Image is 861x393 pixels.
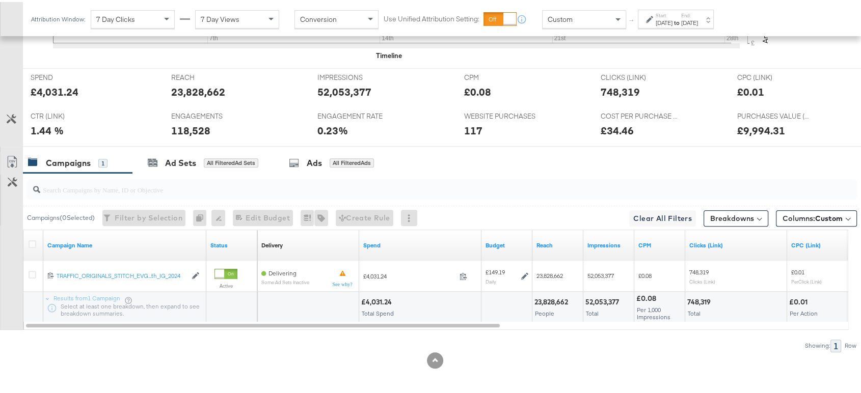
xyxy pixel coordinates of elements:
span: Total [586,307,599,315]
span: Columns: [783,211,843,221]
div: Campaigns [46,155,91,167]
div: Delivery [261,239,283,247]
div: 118,528 [171,121,210,136]
div: 52,053,377 [585,295,622,305]
span: CPM [464,71,541,80]
span: £4,031.24 [363,270,455,278]
span: 7 Day Views [201,13,239,22]
span: ENGAGEMENT RATE [317,109,394,119]
button: Columns:Custom [776,208,857,224]
button: Clear All Filters [629,208,696,224]
a: Reflects the ability of your Ad Campaign to achieve delivery based on ad states, schedule and bud... [261,239,283,247]
div: £0.08 [636,292,659,301]
span: ENGAGEMENTS [171,109,248,119]
a: The number of clicks on links appearing on your ad or Page that direct people to your sites off F... [689,239,783,247]
div: £149.19 [486,266,505,274]
span: ↑ [627,17,637,21]
div: £4,031.24 [361,295,395,305]
label: Start: [656,10,672,17]
span: People [535,307,554,315]
span: 52,053,377 [587,270,614,277]
span: Custom [815,212,843,221]
div: £0.08 [464,82,491,97]
a: The number of times your ad was served. On mobile apps an ad is counted as served the first time ... [587,239,630,247]
span: £0.08 [638,270,652,277]
button: Breakdowns [704,208,768,224]
div: Attribution Window: [31,14,86,21]
span: £0.01 [791,266,804,274]
a: The total amount spent to date. [363,239,477,247]
input: Search Campaigns by Name, ID or Objective [40,174,782,193]
div: £0.01 [737,82,764,97]
label: Active [214,280,237,287]
span: REACH [171,71,248,80]
div: [DATE] [656,17,672,25]
label: Use Unified Attribution Setting: [384,12,479,22]
span: 7 Day Clicks [96,13,135,22]
div: £34.46 [601,121,634,136]
a: Shows the current state of your Ad Campaign. [210,239,253,247]
a: TRAFFIC_ORIGINALS_STITCH_EVG...th_IG_2024 [57,270,186,278]
div: Ads [307,155,322,167]
span: WEBSITE PURCHASES [464,109,541,119]
span: 23,828,662 [536,270,563,277]
span: Per 1,000 Impressions [637,304,670,319]
div: 52,053,377 [317,82,371,97]
div: 23,828,662 [171,82,225,97]
div: 1 [98,157,107,166]
div: 117 [464,121,482,136]
div: 0 [193,208,211,224]
div: 748,319 [687,295,714,305]
span: Conversion [300,13,337,22]
span: Clear All Filters [633,210,692,223]
span: CTR (LINK) [31,109,107,119]
div: All Filtered Ads [330,156,374,165]
sub: Clicks (Link) [689,276,715,283]
strong: to [672,17,681,24]
div: 23,828,662 [534,295,571,305]
div: Timeline [376,49,402,59]
div: All Filtered Ad Sets [204,156,258,165]
span: PURCHASES VALUE (WEBSITE EVENTS) [737,109,813,119]
span: Total [688,307,701,315]
span: Total Spend [362,307,394,315]
div: £4,031.24 [31,82,78,97]
div: Campaigns ( 0 Selected) [27,211,95,220]
sub: Daily [486,276,496,283]
div: 1 [830,338,841,350]
span: Delivering [268,267,297,275]
sub: Per Click (Link) [791,276,822,283]
div: Ad Sets [165,155,196,167]
span: COST PER PURCHASE (WEBSITE EVENTS) [601,109,677,119]
span: IMPRESSIONS [317,71,394,80]
span: Custom [548,13,573,22]
span: SPEND [31,71,107,80]
div: Showing: [804,340,830,347]
div: [DATE] [681,17,698,25]
a: The number of people your ad was served to. [536,239,579,247]
a: The maximum amount you're willing to spend on your ads, on average each day or over the lifetime ... [486,239,528,247]
div: 1.44 % [31,121,64,136]
a: The average cost you've paid to have 1,000 impressions of your ad. [638,239,681,247]
div: Row [844,340,857,347]
span: CLICKS (LINK) [601,71,677,80]
div: TRAFFIC_ORIGINALS_STITCH_EVG...th_IG_2024 [57,270,186,278]
div: £9,994.31 [737,121,785,136]
span: Per Action [790,307,818,315]
span: 748,319 [689,266,709,274]
div: £0.01 [789,295,811,305]
a: Your campaign name. [47,239,202,247]
div: 748,319 [601,82,640,97]
span: CPC (LINK) [737,71,813,80]
label: End: [681,10,698,17]
sub: Some Ad Sets Inactive [261,277,309,283]
div: 0.23% [317,121,348,136]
